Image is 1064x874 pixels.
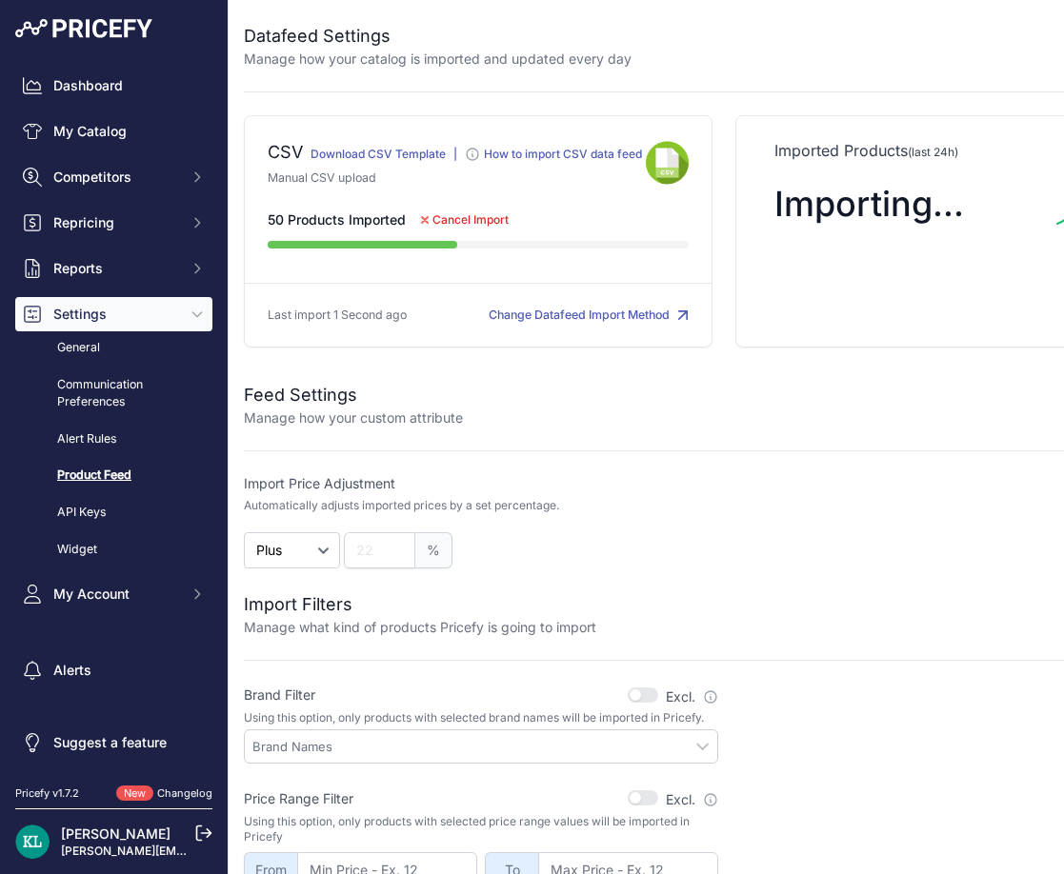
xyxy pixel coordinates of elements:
a: Suggest a feature [15,725,212,760]
a: General [15,331,212,365]
a: [PERSON_NAME][EMAIL_ADDRESS][DOMAIN_NAME] [61,844,354,858]
button: My Account [15,577,212,611]
span: Cancel Import [432,212,509,228]
img: Pricefy Logo [15,19,152,38]
span: My Account [53,585,178,604]
span: (last 24h) [908,145,958,159]
p: Manual CSV upload [268,169,646,188]
div: | [453,147,457,169]
p: Automatically adjusts imported prices by a set percentage. [244,498,559,513]
div: How to import CSV data feed [484,147,642,162]
button: Repricing [15,206,212,240]
a: Alert Rules [15,423,212,456]
span: Competitors [53,168,178,187]
a: My Catalog [15,114,212,149]
nav: Sidebar [15,69,212,763]
p: Manage how your custom attribute [244,408,463,427]
span: Reports [53,259,178,278]
button: Reports [15,251,212,286]
div: 50 Products Imported [268,210,689,229]
a: Changelog [157,786,212,800]
p: Manage what kind of products Pricefy is going to import [244,618,596,637]
a: How to import CSV data feed [465,150,642,165]
label: Import Price Adjustment [244,474,718,493]
button: Competitors [15,160,212,194]
a: Widget [15,533,212,566]
h2: Import Filters [244,591,596,618]
a: [PERSON_NAME] [61,825,171,842]
p: Using this option, only products with selected price range values will be imported in Pricefy [244,814,718,844]
button: Change Datafeed Import Method [489,307,689,325]
p: Using this option, only products with selected brand names will be imported in Pricefy. [244,710,718,725]
span: Importing... [774,183,964,225]
span: Repricing [53,213,178,232]
a: API Keys [15,496,212,529]
div: CSV [268,139,303,169]
label: Price Range Filter [244,789,353,808]
span: Settings [53,305,178,324]
a: Product Feed [15,459,212,492]
label: Brand Filter [244,685,315,705]
label: Excl. [666,687,718,706]
p: Manage how your catalog is imported and updated every day [244,50,632,69]
a: Communication Preferences [15,368,212,419]
span: New [116,785,153,802]
h2: Datafeed Settings [244,23,632,50]
a: Alerts [15,653,212,687]
a: Dashboard [15,69,212,103]
a: Download CSV Template [311,147,446,161]
input: 22 [344,532,415,568]
p: Last import 1 Second ago [268,307,407,325]
span: % [415,532,452,568]
input: Brand Names [252,738,717,755]
label: Excl. [666,790,718,809]
h2: Feed Settings [244,382,463,408]
button: Settings [15,297,212,331]
div: Pricefy v1.7.2 [15,785,79,802]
